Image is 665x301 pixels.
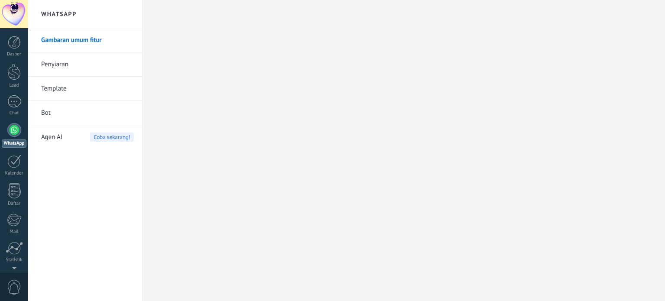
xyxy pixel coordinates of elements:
[41,77,134,101] a: Template
[41,28,134,52] a: Gambaran umum fitur
[41,52,134,77] a: Penyiaran
[28,28,142,52] li: Gambaran umum fitur
[2,110,27,116] div: Chat
[2,171,27,176] div: Kalender
[28,77,142,101] li: Template
[28,52,142,77] li: Penyiaran
[2,201,27,207] div: Daftar
[41,125,62,149] span: Agen AI
[28,125,142,149] li: Agen AI
[90,133,134,142] span: Coba sekarang!
[41,101,134,125] a: Bot
[2,229,27,235] div: Mail
[2,139,26,148] div: WhatsApp
[2,257,27,263] div: Statistik
[2,83,27,88] div: Lead
[2,52,27,57] div: Dasbor
[28,101,142,125] li: Bot
[41,125,134,149] a: Agen AICoba sekarang!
